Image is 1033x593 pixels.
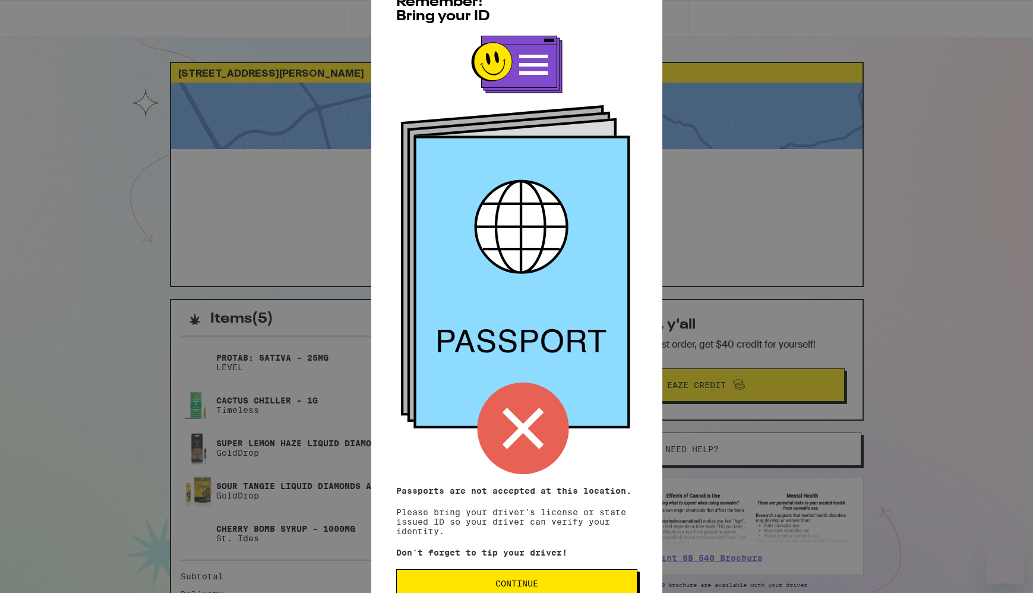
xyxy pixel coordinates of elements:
p: Don't forget to tip your driver! [396,548,637,557]
span: Continue [495,579,538,588]
p: Please bring your driver's license or state issued ID so your driver can verify your identity. [396,486,637,536]
p: Passports are not accepted at this location. [396,486,637,496]
iframe: Button to launch messaging window [985,545,1023,583]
